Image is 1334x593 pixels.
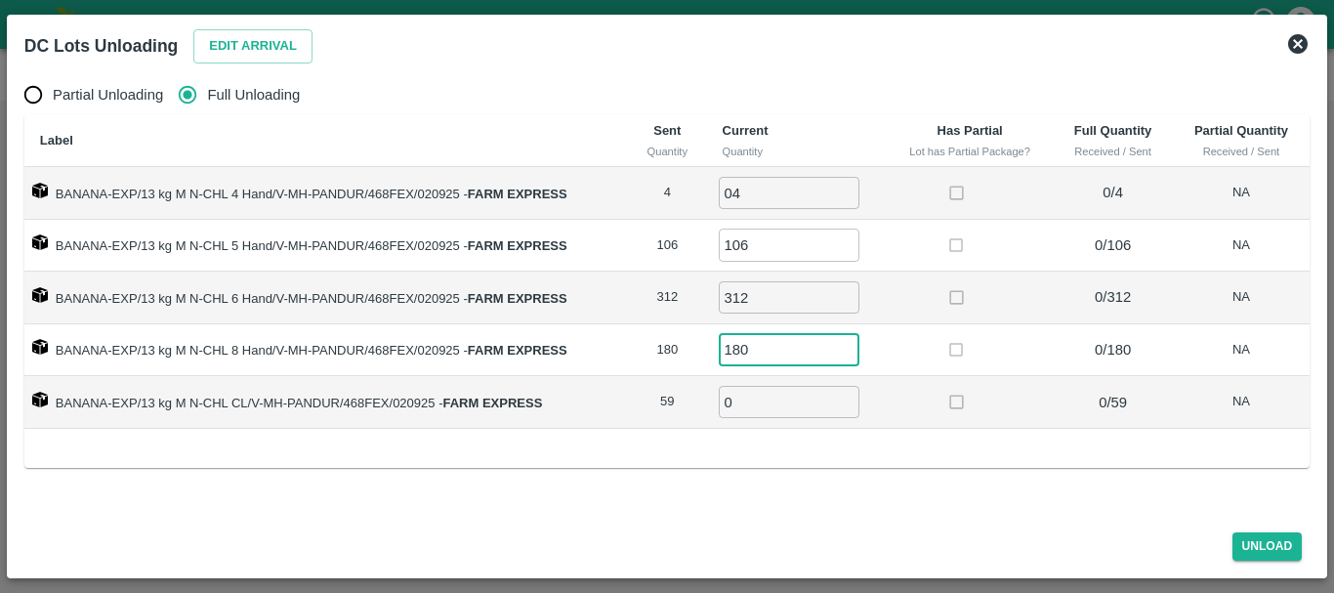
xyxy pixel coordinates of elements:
img: box [32,287,48,303]
div: Quantity [723,143,871,160]
strong: FARM EXPRESS [468,187,567,201]
td: BANANA-EXP/13 kg M N-CHL 8 Hand/V-MH-PANDUR/468FEX/020925 - [24,324,628,377]
td: NA [1173,167,1310,220]
strong: FARM EXPRESS [468,343,567,358]
div: Quantity [644,143,691,160]
input: 0 [719,386,859,418]
p: 0 / 312 [1061,286,1164,308]
strong: FARM EXPRESS [442,396,542,410]
td: NA [1173,272,1310,324]
td: 106 [628,220,707,273]
td: 59 [628,376,707,429]
img: box [32,339,48,355]
input: 0 [719,281,859,314]
strong: FARM EXPRESS [468,291,567,306]
b: Sent [653,123,681,138]
span: Full Unloading [207,84,300,106]
b: Has Partial [938,123,1003,138]
strong: FARM EXPRESS [468,238,567,253]
input: 0 [719,334,859,366]
td: 180 [628,324,707,377]
input: 0 [719,229,859,261]
div: Received / Sent [1068,143,1156,160]
td: 312 [628,272,707,324]
div: Received / Sent [1188,143,1294,160]
b: Current [723,123,769,138]
p: 0 / 180 [1061,339,1164,360]
span: Partial Unloading [53,84,163,106]
b: Partial Quantity [1194,123,1288,138]
p: 0 / 106 [1061,234,1164,256]
button: Unload [1232,532,1303,561]
p: 0 / 4 [1061,182,1164,203]
td: 4 [628,167,707,220]
td: BANANA-EXP/13 kg M N-CHL CL/V-MH-PANDUR/468FEX/020925 - [24,376,628,429]
p: 0 / 59 [1061,392,1164,413]
b: Label [40,133,73,148]
td: NA [1173,376,1310,429]
td: BANANA-EXP/13 kg M N-CHL 5 Hand/V-MH-PANDUR/468FEX/020925 - [24,220,628,273]
td: BANANA-EXP/13 kg M N-CHL 4 Hand/V-MH-PANDUR/468FEX/020925 - [24,167,628,220]
input: 0 [719,177,859,209]
img: box [32,183,48,198]
div: Lot has Partial Package? [902,143,1038,160]
td: NA [1173,324,1310,377]
td: BANANA-EXP/13 kg M N-CHL 6 Hand/V-MH-PANDUR/468FEX/020925 - [24,272,628,324]
b: Full Quantity [1074,123,1151,138]
b: DC Lots Unloading [24,36,178,56]
td: NA [1173,220,1310,273]
img: box [32,392,48,407]
img: box [32,234,48,250]
button: Edit Arrival [193,29,313,64]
